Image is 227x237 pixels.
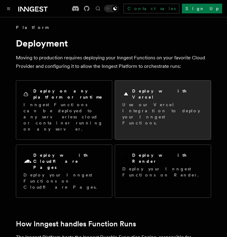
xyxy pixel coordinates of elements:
button: Toggle navigation [5,5,12,12]
svg: Cloudflare [23,157,32,166]
p: Use our Vercel Integration to deploy your Inngest Functions. [122,102,204,126]
a: Deploy with RenderDeploy your Inngest Functions on Render. [115,145,211,198]
h1: Deployment [16,38,211,49]
button: Find something... [94,5,102,12]
h2: Deploy with Render [132,152,204,164]
button: Toggle dark mode [104,5,119,12]
p: Deploy your Inngest Functions on Render. [122,166,204,178]
h2: Deploy with Vercel [132,88,204,100]
a: Deploy on any platform or runtimeInngest Functions can be deployed to any serverless cloud or con... [16,80,112,140]
a: How Inngest handles Function Runs [16,220,136,228]
p: Inngest Functions can be deployed to any serverless cloud or container running on any server. [23,102,105,132]
a: Deploy with Cloudflare PagesDeploy your Inngest Functions on Cloudflare Pages. [16,145,112,198]
a: Contact sales [124,4,179,13]
h2: Deploy on any platform or runtime [33,88,105,100]
a: Deploy with VercelUse our Vercel Integration to deploy your Inngest Functions. [115,80,211,140]
a: Sign Up [182,4,222,13]
span: Platform [16,24,48,30]
p: Moving to production requires deploying your Inngest Functions on your favorite Cloud Provider an... [16,54,211,71]
h2: Deploy with Cloudflare Pages [33,152,105,170]
p: Deploy your Inngest Functions on Cloudflare Pages. [23,172,105,190]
